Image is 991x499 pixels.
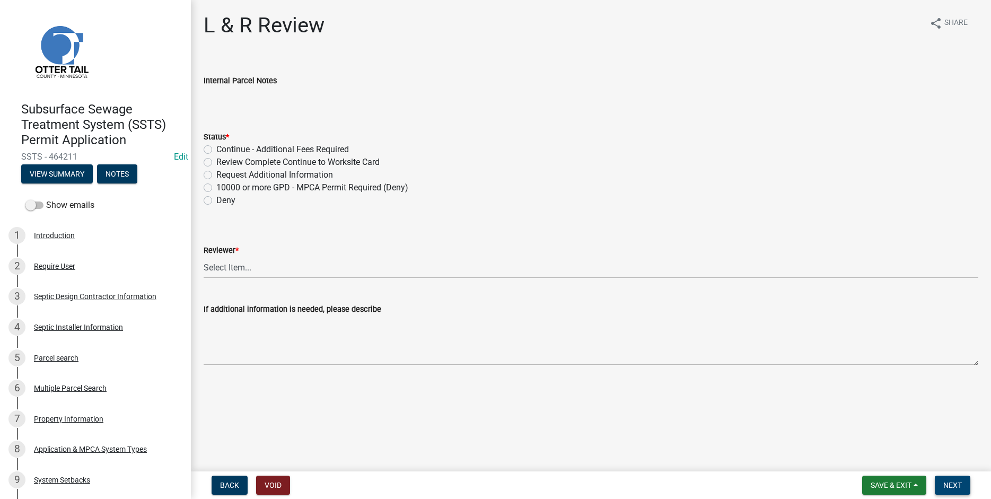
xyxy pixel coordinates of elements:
[97,171,137,179] wm-modal-confirm: Notes
[8,227,25,244] div: 1
[8,410,25,427] div: 7
[204,77,277,85] label: Internal Parcel Notes
[34,384,107,392] div: Multiple Parcel Search
[8,380,25,397] div: 6
[34,232,75,239] div: Introduction
[34,293,156,300] div: Septic Design Contractor Information
[935,476,970,495] button: Next
[34,445,147,453] div: Application & MPCA System Types
[21,164,93,183] button: View Summary
[34,415,103,423] div: Property Information
[204,247,239,255] label: Reviewer
[8,319,25,336] div: 4
[871,481,911,489] span: Save & Exit
[216,194,235,207] label: Deny
[921,13,976,33] button: shareShare
[204,306,381,313] label: If additional information is needed, please describe
[21,152,170,162] span: SSTS - 464211
[216,181,408,194] label: 10000 or more GPD - MPCA Permit Required (Deny)
[174,152,188,162] a: Edit
[256,476,290,495] button: Void
[97,164,137,183] button: Notes
[34,476,90,484] div: System Setbacks
[8,471,25,488] div: 9
[929,17,942,30] i: share
[34,262,75,270] div: Require User
[21,11,101,91] img: Otter Tail County, Minnesota
[216,169,333,181] label: Request Additional Information
[8,288,25,305] div: 3
[34,323,123,331] div: Septic Installer Information
[21,102,182,147] h4: Subsurface Sewage Treatment System (SSTS) Permit Application
[25,199,94,212] label: Show emails
[862,476,926,495] button: Save & Exit
[8,258,25,275] div: 2
[8,349,25,366] div: 5
[8,441,25,458] div: 8
[204,134,229,141] label: Status
[220,481,239,489] span: Back
[216,156,380,169] label: Review Complete Continue to Worksite Card
[21,171,93,179] wm-modal-confirm: Summary
[34,354,78,362] div: Parcel search
[943,481,962,489] span: Next
[212,476,248,495] button: Back
[174,152,188,162] wm-modal-confirm: Edit Application Number
[944,17,968,30] span: Share
[216,143,349,156] label: Continue - Additional Fees Required
[204,13,325,38] h1: L & R Review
